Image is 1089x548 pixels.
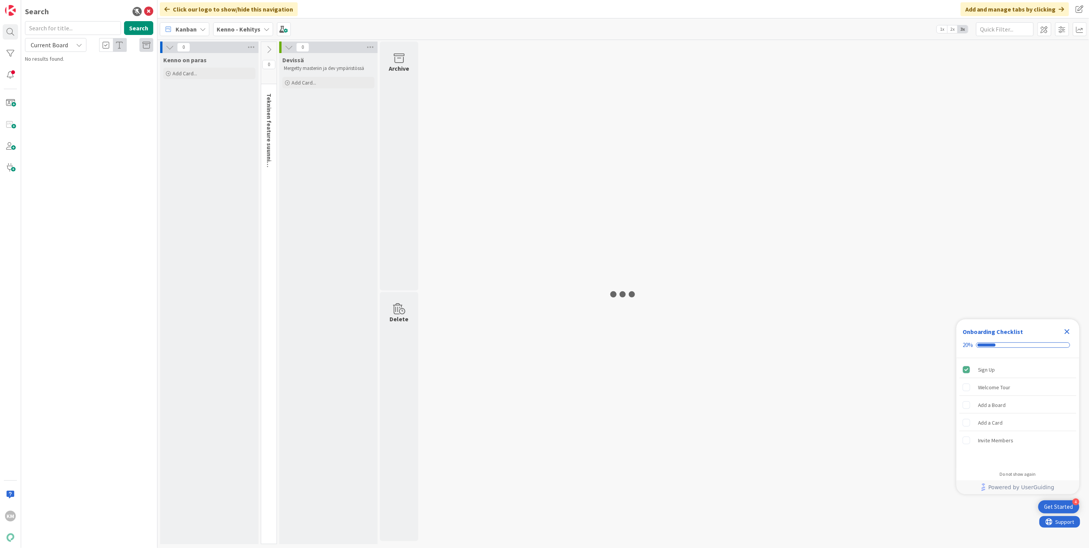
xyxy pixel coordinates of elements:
span: Add Card... [292,79,316,86]
div: No results found. [25,55,153,63]
div: Add a Card [978,418,1003,427]
img: avatar [5,532,16,543]
div: Invite Members is incomplete. [960,432,1076,449]
div: Footer [956,480,1079,494]
div: Get Started [1044,503,1073,511]
div: Welcome Tour is incomplete. [960,379,1076,396]
div: Invite Members [978,436,1014,445]
div: Click our logo to show/hide this navigation [160,2,298,16]
span: Current Board [31,41,68,49]
div: Checklist progress: 20% [963,342,1073,349]
b: Kenno - Kehitys [217,25,260,33]
span: 1x [937,25,947,33]
div: Checklist items [956,358,1079,466]
span: 0 [177,43,190,52]
div: 4 [1072,498,1079,505]
div: Checklist Container [956,319,1079,494]
button: Search [124,21,153,35]
p: Mergetty masteriin ja dev ympäristössä [284,65,373,71]
span: Add Card... [172,70,197,77]
span: Tekninen feature suunnittelu ja toteutus [265,93,273,208]
div: Sign Up [978,365,995,374]
span: Support [16,1,35,10]
div: Delete [390,314,409,324]
div: KM [5,511,16,521]
div: Add a Board [978,400,1006,410]
div: Add and manage tabs by clicking [961,2,1069,16]
a: Powered by UserGuiding [960,480,1076,494]
span: 2x [947,25,958,33]
div: Close Checklist [1061,325,1073,338]
div: Onboarding Checklist [963,327,1023,336]
div: Add a Card is incomplete. [960,414,1076,431]
input: Quick Filter... [976,22,1034,36]
div: Open Get Started checklist, remaining modules: 4 [1038,500,1079,513]
div: Add a Board is incomplete. [960,397,1076,413]
div: Welcome Tour [978,383,1011,392]
input: Search for title... [25,21,121,35]
span: 3x [958,25,968,33]
span: 0 [296,43,309,52]
span: Kenno on paras [163,56,207,64]
img: Visit kanbanzone.com [5,5,16,16]
div: Sign Up is complete. [960,361,1076,378]
div: Archive [389,64,409,73]
div: 20% [963,342,973,349]
span: 0 [262,60,275,69]
span: Devissä [282,56,304,64]
span: Kanban [176,25,197,34]
span: Powered by UserGuiding [988,483,1054,492]
div: Search [25,6,49,17]
div: Do not show again [1000,471,1036,477]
